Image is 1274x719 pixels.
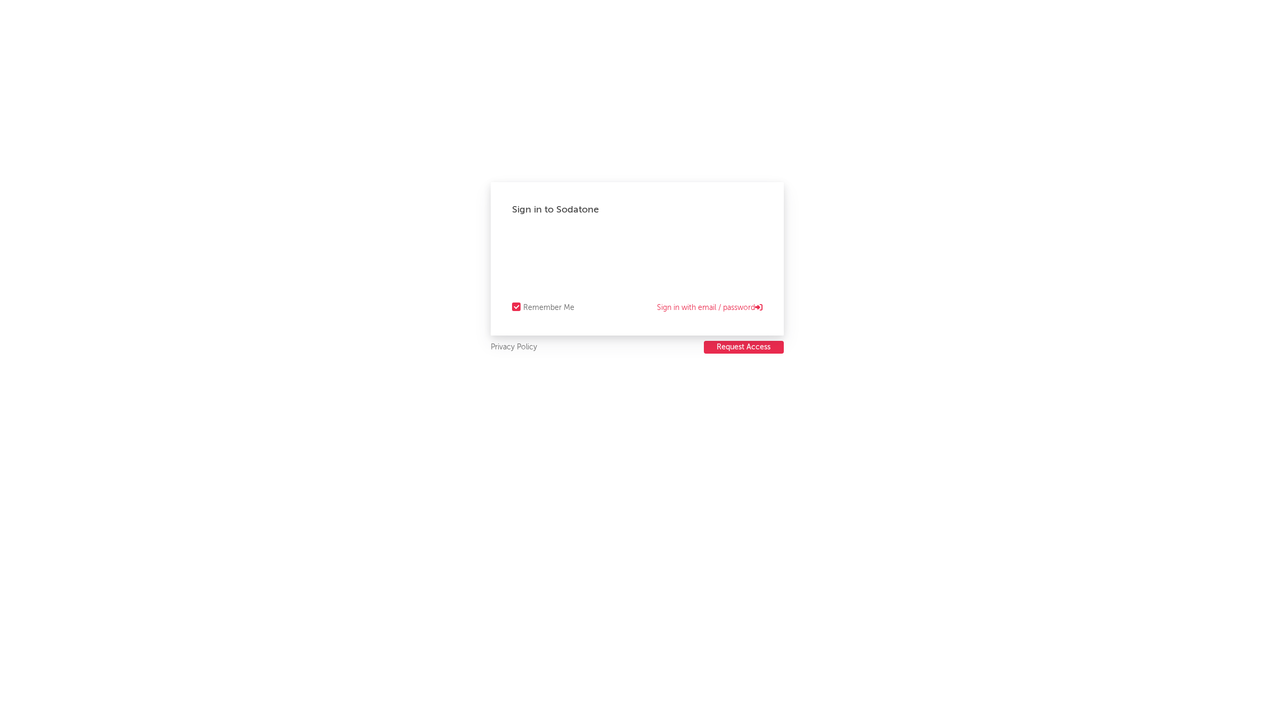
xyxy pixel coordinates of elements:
button: Request Access [704,341,784,354]
div: Sign in to Sodatone [512,203,762,216]
a: Privacy Policy [491,341,537,354]
a: Sign in with email / password [657,301,762,314]
div: Remember Me [523,301,574,314]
